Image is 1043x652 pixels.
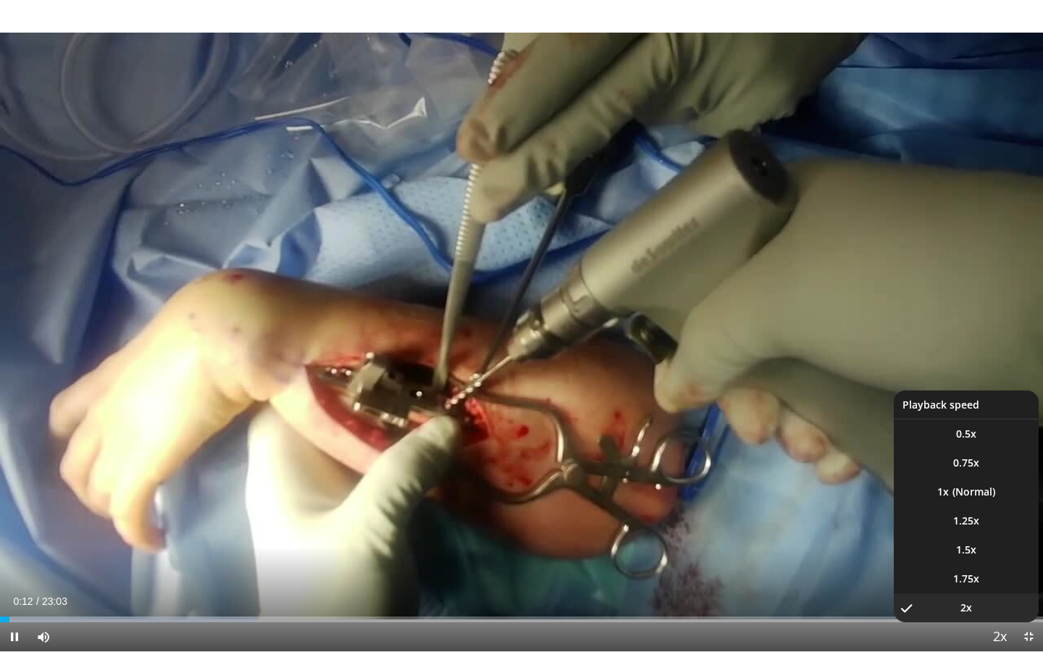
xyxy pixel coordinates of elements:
button: Playback Rate [985,622,1014,651]
span: / [36,595,39,607]
span: 23:03 [42,595,67,607]
span: 0.75x [953,456,979,470]
span: 2x [960,601,972,615]
span: 0:12 [13,595,33,607]
span: 0.5x [956,427,976,441]
span: 1x [937,485,949,499]
button: Mute [29,622,58,651]
span: 1.5x [956,543,976,557]
span: 1.75x [953,572,979,586]
span: 1.25x [953,514,979,528]
button: Exit Fullscreen [1014,622,1043,651]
